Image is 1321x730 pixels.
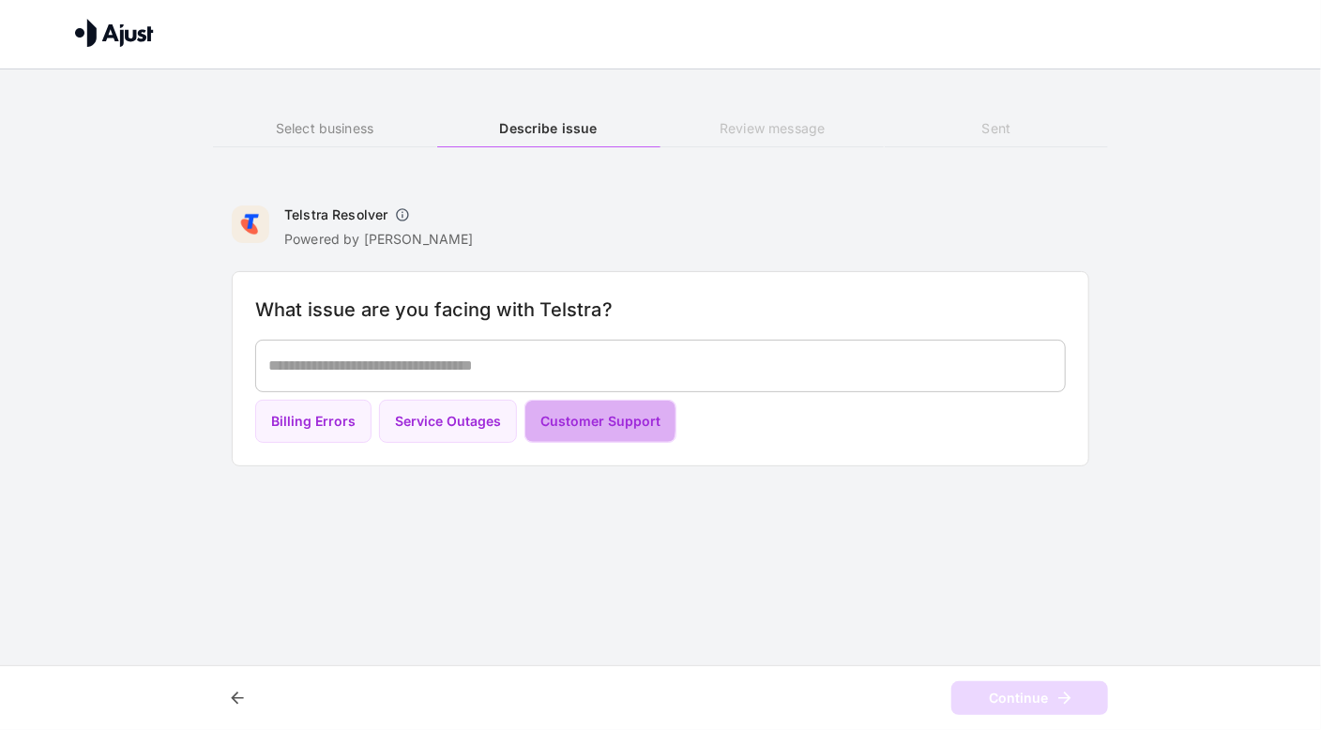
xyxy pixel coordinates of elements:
p: Powered by [PERSON_NAME] [284,230,474,249]
h6: What issue are you facing with Telstra? [255,295,1066,325]
img: Ajust [75,19,154,47]
button: Customer Support [524,400,676,444]
h6: Describe issue [437,118,660,139]
h6: Select business [213,118,436,139]
img: Telstra [232,205,269,243]
button: Billing Errors [255,400,372,444]
h6: Sent [885,118,1108,139]
h6: Telstra Resolver [284,205,387,224]
button: Service Outages [379,400,517,444]
h6: Review message [660,118,884,139]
